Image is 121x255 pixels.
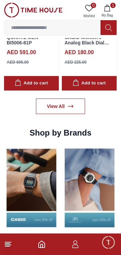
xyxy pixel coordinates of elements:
[62,145,117,231] img: Shop By Brands - Casio- UAE
[101,235,116,250] div: Chat Widget
[65,59,86,65] div: AED 225.00
[36,99,85,114] a: View All
[4,145,59,231] img: Shop by Brands - Quantum- UAE
[65,35,112,57] a: CASIO Women's Analog Black Dial Watch - LTP-VT02BL-1AUDF
[15,79,48,87] div: Add to cart
[4,76,59,90] button: Add to cart
[7,35,41,46] a: QUARTZ MEN - BI5006-81P
[65,48,94,57] h4: AED 180.00
[97,3,117,20] button: 1My Bag
[99,13,116,18] span: My Bag
[4,3,63,17] img: ...
[7,48,36,57] h4: AED 591.00
[62,76,117,90] button: Add to cart
[110,3,116,8] span: 1
[81,13,97,19] span: Wishlist
[81,3,97,20] a: 0Wishlist
[91,3,96,8] span: 0
[38,240,46,248] a: Home
[7,59,29,65] div: AED 695.00
[73,79,106,87] div: Add to cart
[30,128,91,138] h2: Shop by Brands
